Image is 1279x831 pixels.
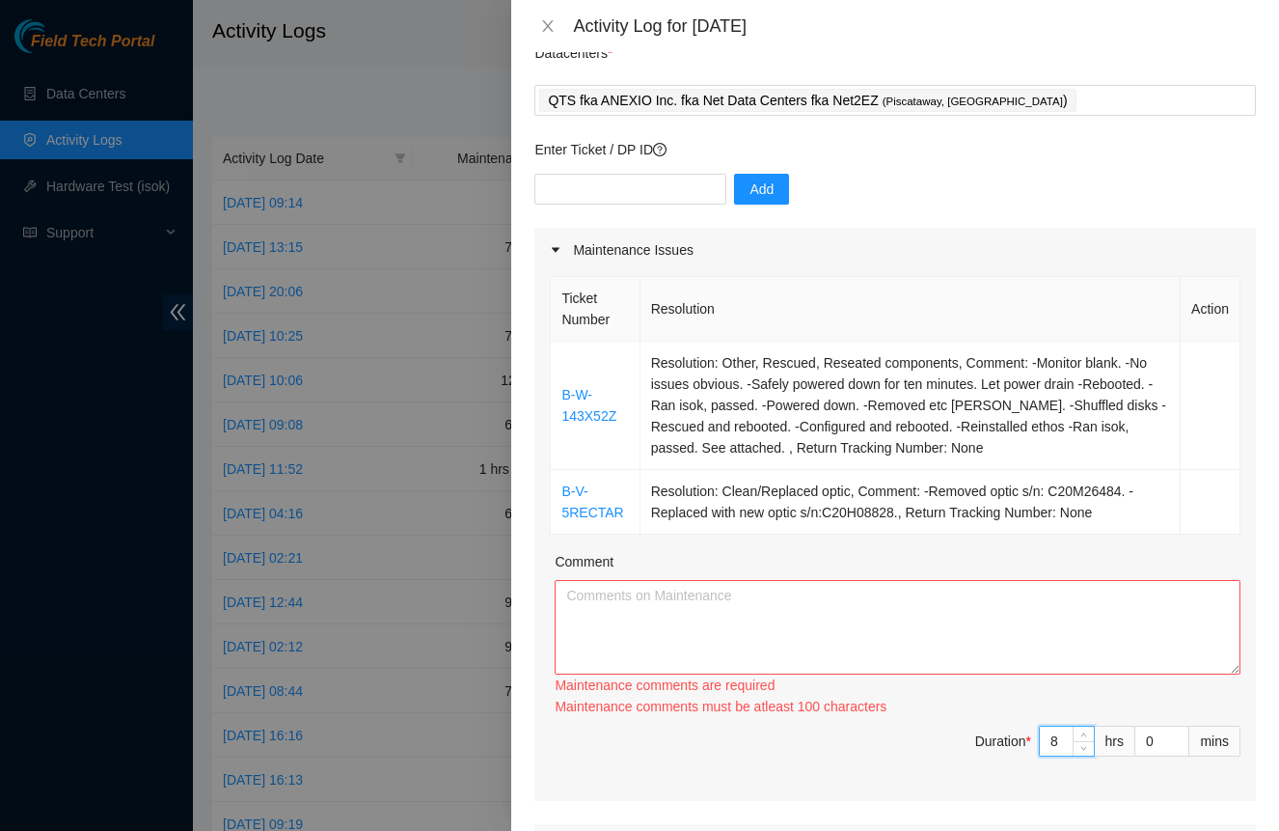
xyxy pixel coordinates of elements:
th: Resolution [640,277,1181,342]
span: ( Piscataway, [GEOGRAPHIC_DATA] [883,96,1063,107]
th: Action [1181,277,1240,342]
span: close [540,18,556,34]
th: Ticket Number [551,277,639,342]
div: Maintenance Issues [534,228,1256,272]
span: Decrease Value [1073,741,1094,756]
td: Resolution: Other, Rescued, Reseated components, Comment: -Monitor blank. -No issues obvious. -Sa... [640,342,1181,470]
span: caret-right [550,244,561,256]
span: Add [749,179,774,200]
a: B-V-5RECTAR [561,484,623,520]
td: Resolution: Clean/Replaced optic, Comment: -Removed optic s/n: C20M26484. -Replaced with new opti... [640,470,1181,535]
a: B-W-143X52Z [561,387,616,424]
span: up [1078,729,1090,740]
div: Maintenance comments must be atleast 100 characters [555,696,1240,717]
span: down [1078,743,1090,755]
div: hrs [1095,726,1135,757]
div: Activity Log for [DATE] [573,15,1256,37]
p: QTS fka ANEXIO Inc. fka Net Data Centers fka Net2EZ ) [548,90,1067,112]
div: mins [1189,726,1240,757]
span: question-circle [653,143,667,156]
button: Close [534,17,561,36]
span: Increase Value [1073,727,1094,741]
div: Maintenance comments are required [555,675,1240,696]
p: Enter Ticket / DP ID [534,139,1256,160]
textarea: Comment [555,580,1240,675]
button: Add [734,174,789,205]
div: Duration [975,731,1031,752]
label: Comment [555,551,613,572]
